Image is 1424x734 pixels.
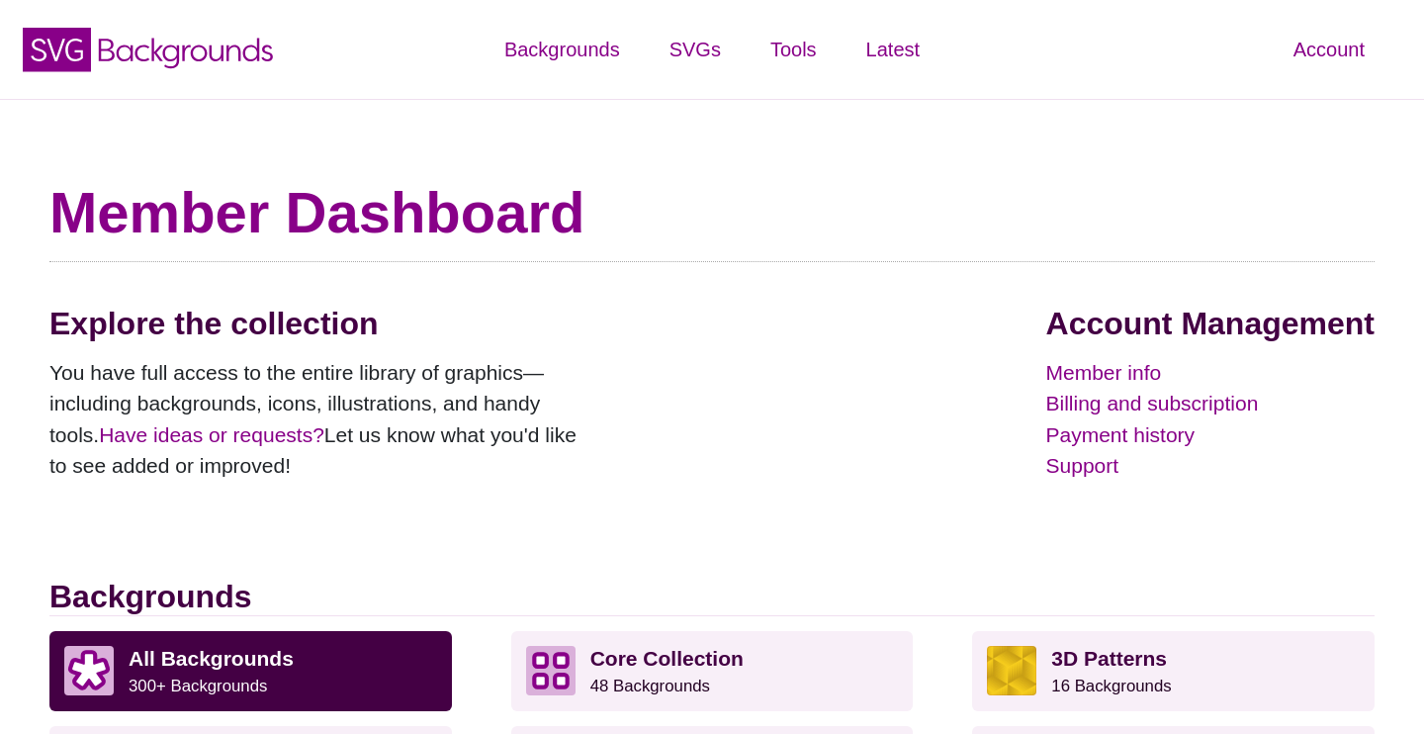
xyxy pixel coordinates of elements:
h1: Member Dashboard [49,178,1375,247]
small: 16 Backgrounds [1051,677,1171,695]
a: Tools [746,20,842,79]
a: SVGs [645,20,746,79]
a: Payment history [1046,419,1375,451]
h2: Account Management [1046,305,1375,342]
a: Support [1046,450,1375,482]
strong: 3D Patterns [1051,647,1167,670]
h2: Backgrounds [49,578,1375,616]
a: Core Collection 48 Backgrounds [511,631,914,710]
a: Billing and subscription [1046,388,1375,419]
strong: Core Collection [590,647,744,670]
small: 300+ Backgrounds [129,677,267,695]
a: 3D Patterns16 Backgrounds [972,631,1375,710]
a: Have ideas or requests? [99,423,324,446]
a: Member info [1046,357,1375,389]
a: Latest [842,20,944,79]
img: fancy golden cube pattern [987,646,1036,695]
a: All Backgrounds 300+ Backgrounds [49,631,452,710]
h2: Explore the collection [49,305,593,342]
small: 48 Backgrounds [590,677,710,695]
a: Backgrounds [480,20,645,79]
a: Account [1269,20,1389,79]
p: You have full access to the entire library of graphics—including backgrounds, icons, illustration... [49,357,593,482]
strong: All Backgrounds [129,647,294,670]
